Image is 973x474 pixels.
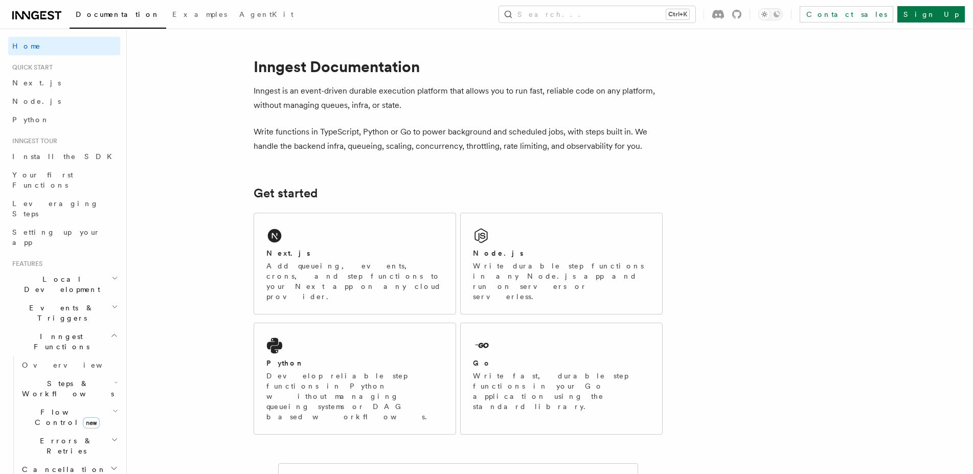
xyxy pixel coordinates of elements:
[8,303,111,323] span: Events & Triggers
[8,331,110,352] span: Inngest Functions
[758,8,783,20] button: Toggle dark mode
[254,57,663,76] h1: Inngest Documentation
[473,248,524,258] h2: Node.js
[12,152,118,161] span: Install the SDK
[266,261,443,302] p: Add queueing, events, crons, and step functions to your Next app on any cloud provider.
[18,436,111,456] span: Errors & Retries
[473,261,650,302] p: Write durable step functions in any Node.js app and run on servers or serverless.
[12,79,61,87] span: Next.js
[18,374,120,403] button: Steps & Workflows
[666,9,689,19] kbd: Ctrl+K
[473,371,650,412] p: Write fast, durable step functions in your Go application using the standard library.
[8,74,120,92] a: Next.js
[8,137,57,145] span: Inngest tour
[12,116,50,124] span: Python
[70,3,166,29] a: Documentation
[266,358,304,368] h2: Python
[254,323,456,435] a: PythonDevelop reliable step functions in Python without managing queueing systems or DAG based wo...
[254,84,663,112] p: Inngest is an event-driven durable execution platform that allows you to run fast, reliable code ...
[8,194,120,223] a: Leveraging Steps
[897,6,965,22] a: Sign Up
[233,3,300,28] a: AgentKit
[239,10,293,18] span: AgentKit
[473,358,491,368] h2: Go
[18,378,114,399] span: Steps & Workflows
[22,361,127,369] span: Overview
[8,299,120,327] button: Events & Triggers
[18,432,120,460] button: Errors & Retries
[8,110,120,129] a: Python
[18,403,120,432] button: Flow Controlnew
[8,37,120,55] a: Home
[8,260,42,268] span: Features
[12,171,73,189] span: Your first Functions
[8,63,53,72] span: Quick start
[8,147,120,166] a: Install the SDK
[266,371,443,422] p: Develop reliable step functions in Python without managing queueing systems or DAG based workflows.
[499,6,695,22] button: Search...Ctrl+K
[12,41,41,51] span: Home
[18,356,120,374] a: Overview
[266,248,310,258] h2: Next.js
[18,407,112,427] span: Flow Control
[12,97,61,105] span: Node.js
[8,223,120,252] a: Setting up your app
[12,199,99,218] span: Leveraging Steps
[254,186,318,200] a: Get started
[460,323,663,435] a: GoWrite fast, durable step functions in your Go application using the standard library.
[8,327,120,356] button: Inngest Functions
[8,274,111,295] span: Local Development
[800,6,893,22] a: Contact sales
[166,3,233,28] a: Examples
[12,228,100,246] span: Setting up your app
[172,10,227,18] span: Examples
[83,417,100,428] span: new
[8,270,120,299] button: Local Development
[460,213,663,314] a: Node.jsWrite durable step functions in any Node.js app and run on servers or serverless.
[254,213,456,314] a: Next.jsAdd queueing, events, crons, and step functions to your Next app on any cloud provider.
[254,125,663,153] p: Write functions in TypeScript, Python or Go to power background and scheduled jobs, with steps bu...
[8,166,120,194] a: Your first Functions
[8,92,120,110] a: Node.js
[76,10,160,18] span: Documentation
